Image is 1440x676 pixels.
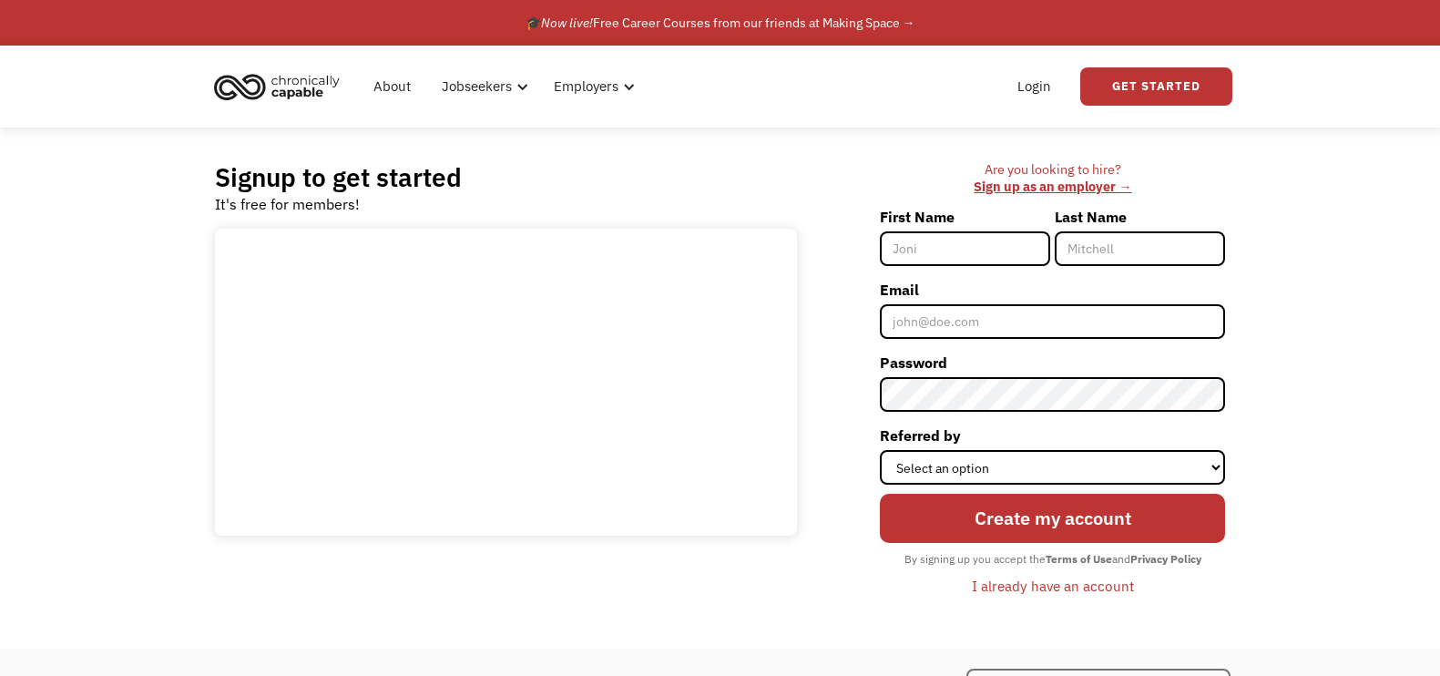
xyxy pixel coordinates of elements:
[1080,67,1232,106] a: Get Started
[895,548,1210,571] div: By signing up you accept the and
[880,202,1225,601] form: Member-Signup-Form
[1006,57,1062,116] a: Login
[215,161,462,193] h2: Signup to get started
[1130,552,1201,566] strong: Privacy Policy
[541,15,593,31] em: Now live!
[880,421,1225,450] label: Referred by
[1055,202,1225,231] label: Last Name
[880,202,1050,231] label: First Name
[880,161,1225,195] div: Are you looking to hire? ‍
[958,570,1148,601] a: I already have an account
[880,494,1225,543] input: Create my account
[1055,231,1225,266] input: Mitchell
[972,575,1134,597] div: I already have an account
[363,57,422,116] a: About
[554,76,618,97] div: Employers
[442,76,512,97] div: Jobseekers
[974,178,1131,195] a: Sign up as an employer →
[880,304,1225,339] input: john@doe.com
[880,275,1225,304] label: Email
[215,193,360,215] div: It's free for members!
[880,348,1225,377] label: Password
[526,12,915,34] div: 🎓 Free Career Courses from our friends at Making Space →
[543,57,640,116] div: Employers
[209,67,345,107] img: Chronically Capable logo
[431,57,534,116] div: Jobseekers
[880,231,1050,266] input: Joni
[1046,552,1112,566] strong: Terms of Use
[209,67,353,107] a: home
